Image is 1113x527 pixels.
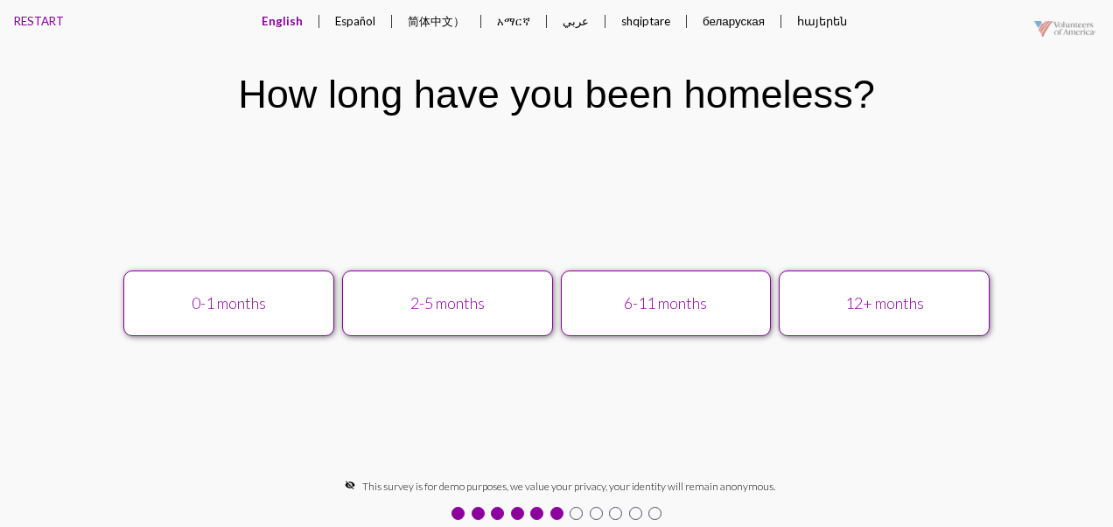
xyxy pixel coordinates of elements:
mat-icon: visibility_off [345,480,355,490]
img: VOAmerica-1920-logo-pos-alpha-20210513.png [1021,4,1109,53]
div: How long have you been homeless? [238,72,875,117]
button: 2-5 months [342,271,553,336]
button: 0-1 months [123,271,334,336]
span: This survey is for demo purposes, we value your privacy, your identity will remain anonymous. [362,480,775,493]
div: 12+ months [790,293,978,313]
button: 12+ months [779,271,990,336]
div: 2-5 months [353,293,542,313]
div: 6-11 months [572,293,760,313]
button: 6-11 months [561,271,772,336]
div: 0-1 months [135,293,323,313]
